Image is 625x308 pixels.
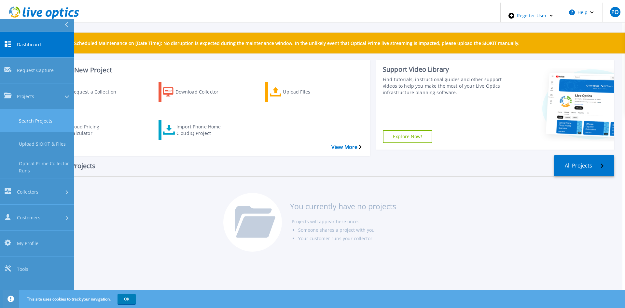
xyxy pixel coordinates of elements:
div: Register User [501,3,561,29]
span: PO [611,9,618,15]
button: OK [118,294,136,304]
div: Request a Collection [71,84,123,100]
a: Upload Files [265,82,344,102]
a: Cloud Pricing Calculator [52,120,131,140]
li: Someone shares a project with you [298,226,396,234]
button: Help [561,3,602,22]
span: Dashboard [17,41,41,48]
a: Explore Now! [383,130,432,143]
span: This site uses cookies to track your navigation. [21,294,136,304]
h3: You currently have no projects [290,203,396,210]
p: UAT TEST: Scheduled Maintenance on [Date Time]: No disruption is expected during the maintenance ... [51,40,520,46]
span: Customers [17,214,40,221]
li: Your customer runs your collector [298,234,396,243]
div: Support Video Library [383,65,504,74]
div: Cloud Pricing Calculator [70,122,122,138]
li: Projects will appear here once: [292,217,396,226]
span: Tools [17,266,28,272]
a: Request a Collection [52,82,131,102]
div: Import Phone Home CloudIQ Project [176,122,229,138]
span: Request Capture [17,67,54,74]
span: My Profile [17,240,38,247]
div: Find tutorials, instructional guides and other support videos to help you make the most of your L... [383,76,504,96]
h3: Start a New Project [52,66,361,74]
a: Download Collector [159,82,237,102]
span: Collectors [17,188,38,195]
a: All Projects [554,155,614,176]
div: Download Collector [175,84,228,100]
a: View More [331,144,362,150]
span: Projects [17,93,34,100]
div: Upload Files [283,84,335,100]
